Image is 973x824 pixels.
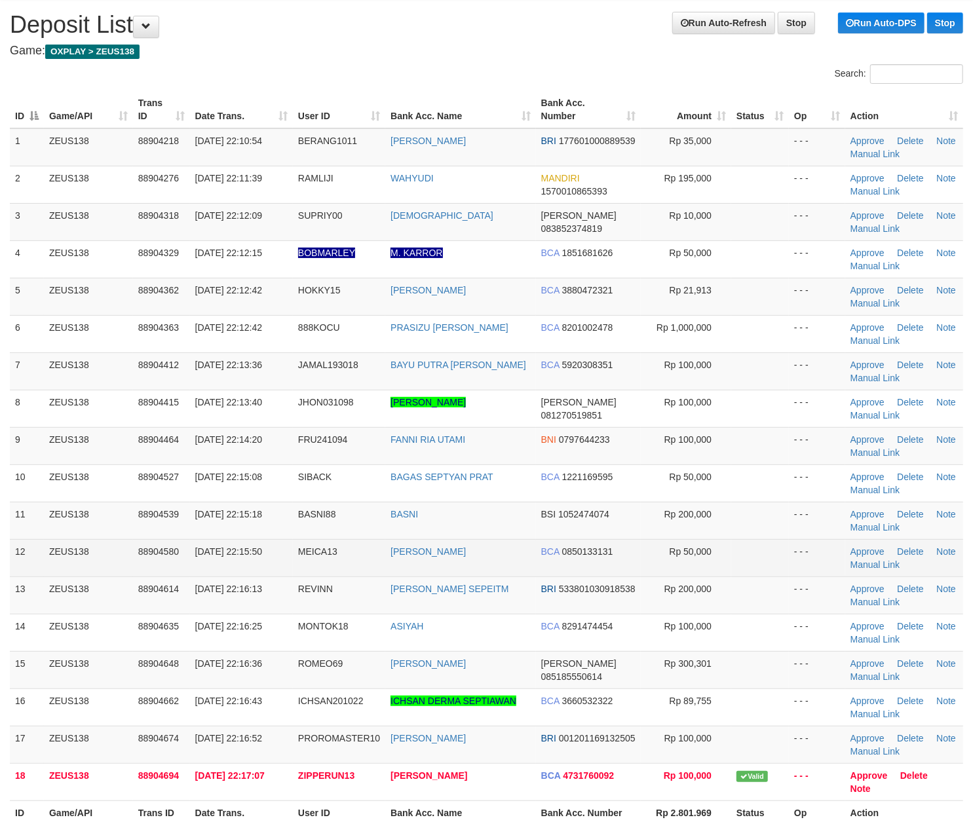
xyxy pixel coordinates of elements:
a: Manual Link [850,709,900,719]
td: ZEUS138 [44,651,133,688]
a: Delete [897,285,923,295]
h4: Game: [10,45,963,58]
td: - - - [789,614,845,651]
a: Delete [897,509,923,519]
td: 1 [10,128,44,166]
span: [DATE] 22:16:13 [195,584,262,594]
span: Rp 100,000 [664,733,712,743]
td: - - - [789,651,845,688]
a: Manual Link [850,298,900,309]
a: Manual Link [850,671,900,682]
td: - - - [789,166,845,203]
span: [DATE] 22:16:52 [195,733,262,743]
span: Copy 1851681626 to clipboard [562,248,613,258]
td: ZEUS138 [44,315,133,352]
a: ASIYAH [391,621,423,631]
span: SIBACK [298,472,332,482]
span: MANDIRI [541,173,580,183]
a: Note [936,696,956,706]
span: 88904580 [138,546,179,557]
span: Rp 89,755 [670,696,712,706]
span: SUPRIY00 [298,210,343,221]
a: Manual Link [850,746,900,757]
td: 13 [10,576,44,614]
a: Delete [897,173,923,183]
td: ZEUS138 [44,502,133,539]
td: 11 [10,502,44,539]
a: Manual Link [850,485,900,495]
a: Manual Link [850,634,900,645]
span: [DATE] 22:15:18 [195,509,262,519]
td: - - - [789,726,845,763]
span: Copy 083852374819 to clipboard [541,223,602,234]
a: Manual Link [850,149,900,159]
a: Delete [900,770,928,781]
td: - - - [789,576,845,614]
span: [DATE] 22:10:54 [195,136,262,146]
span: BCA [541,360,560,370]
td: 18 [10,763,44,800]
span: BCA [541,770,561,781]
span: 88904318 [138,210,179,221]
a: Approve [850,322,885,333]
span: 888KOCU [298,322,340,333]
a: FANNI RIA UTAMI [391,434,465,445]
span: [DATE] 22:11:39 [195,173,262,183]
th: Op: activate to sort column ascending [789,91,845,128]
span: [DATE] 22:13:36 [195,360,262,370]
a: Delete [897,248,923,258]
span: RAMLIJI [298,173,334,183]
span: [DATE] 22:16:36 [195,658,262,669]
span: Copy 1221169595 to clipboard [562,472,613,482]
span: PROROMASTER10 [298,733,380,743]
th: Amount: activate to sort column ascending [641,91,731,128]
span: 88904412 [138,360,179,370]
span: [PERSON_NAME] [541,397,617,407]
span: Rp 100,000 [664,770,712,781]
span: Rp 200,000 [664,509,712,519]
a: Delete [897,360,923,370]
span: 88904674 [138,733,179,743]
span: BCA [541,285,560,295]
span: [DATE] 22:17:07 [195,770,265,781]
a: Delete [897,658,923,669]
span: Copy 081270519851 to clipboard [541,410,602,421]
span: Rp 1,000,000 [657,322,712,333]
label: Search: [835,64,963,84]
span: MONTOK18 [298,621,349,631]
span: 88904329 [138,248,179,258]
td: ZEUS138 [44,614,133,651]
a: M. KARROR [391,248,442,258]
a: [PERSON_NAME] [391,546,466,557]
th: Bank Acc. Number: activate to sort column ascending [536,91,641,128]
span: [DATE] 22:12:15 [195,248,262,258]
th: Bank Acc. Name: activate to sort column ascending [385,91,536,128]
span: FRU241094 [298,434,348,445]
a: Approve [850,360,885,370]
span: Rp 50,000 [670,248,712,258]
th: Action: activate to sort column ascending [845,91,963,128]
span: ICHSAN201022 [298,696,364,706]
span: Rp 100,000 [664,621,712,631]
td: ZEUS138 [44,128,133,166]
span: [DATE] 22:16:43 [195,696,262,706]
span: Rp 100,000 [664,397,712,407]
span: [DATE] 22:15:50 [195,546,262,557]
span: Copy 533801030918538 to clipboard [559,584,636,594]
span: Rp 100,000 [664,360,712,370]
td: 9 [10,427,44,464]
td: ZEUS138 [44,763,133,800]
td: - - - [789,464,845,502]
span: Copy 8201002478 to clipboard [562,322,613,333]
td: ZEUS138 [44,203,133,240]
td: - - - [789,390,845,427]
a: ICHSAN DERMA SEPTIAWAN [391,696,516,706]
a: Approve [850,173,885,183]
th: Status: activate to sort column ascending [731,91,789,128]
span: 88904415 [138,397,179,407]
td: 10 [10,464,44,502]
a: Manual Link [850,186,900,197]
span: Copy 0797644233 to clipboard [559,434,610,445]
span: Rp 21,913 [670,285,712,295]
a: Approve [850,397,885,407]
